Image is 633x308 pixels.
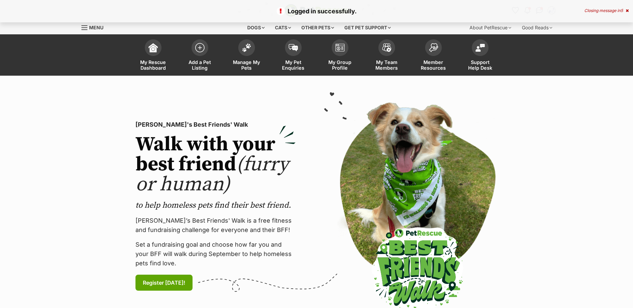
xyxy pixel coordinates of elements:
[177,36,223,76] a: Add a Pet Listing
[325,59,355,71] span: My Group Profile
[130,36,177,76] a: My Rescue Dashboard
[335,44,345,52] img: group-profile-icon-3fa3cf56718a62981997c0bc7e787c4b2cf8bcc04b72c1350f741eb67cf2f40e.svg
[289,44,298,51] img: pet-enquiries-icon-7e3ad2cf08bfb03b45e93fb7055b45f3efa6380592205ae92323e6603595dc1f.svg
[340,21,395,34] div: Get pet support
[81,21,108,33] a: Menu
[135,120,296,129] p: [PERSON_NAME]'s Best Friends' Walk
[135,216,296,235] p: [PERSON_NAME]’s Best Friends' Walk is a free fitness and fundraising challenge for everyone and t...
[410,36,457,76] a: Member Resources
[135,240,296,268] p: Set a fundraising goal and choose how far you and your BFF will walk during September to help hom...
[135,275,193,291] a: Register [DATE]!
[457,36,504,76] a: Support Help Desk
[429,43,438,52] img: member-resources-icon-8e73f808a243e03378d46382f2149f9095a855e16c252ad45f914b54edf8863c.svg
[143,279,185,287] span: Register [DATE]!
[185,59,215,71] span: Add a Pet Listing
[270,21,296,34] div: Cats
[317,36,363,76] a: My Group Profile
[297,21,339,34] div: Other pets
[465,21,516,34] div: About PetRescue
[232,59,262,71] span: Manage My Pets
[363,36,410,76] a: My Team Members
[138,59,168,71] span: My Rescue Dashboard
[135,152,289,197] span: (furry or human)
[148,43,158,52] img: dashboard-icon-eb2f2d2d3e046f16d808141f083e7271f6b2e854fb5c12c21221c1fb7104beca.svg
[223,36,270,76] a: Manage My Pets
[135,200,296,211] p: to help homeless pets find their best friend.
[382,43,391,52] img: team-members-icon-5396bd8760b3fe7c0b43da4ab00e1e3bb1a5d9ba89233759b79545d2d3fc5d0d.svg
[372,59,402,71] span: My Team Members
[476,44,485,52] img: help-desk-icon-fdf02630f3aa405de69fd3d07c3f3aa587a6932b1a1747fa1d2bba05be0121f9.svg
[418,59,448,71] span: Member Resources
[517,21,557,34] div: Good Reads
[243,21,269,34] div: Dogs
[195,43,205,52] img: add-pet-listing-icon-0afa8454b4691262ce3f59096e99ab1cd57d4a30225e0717b998d2c9b9846f56.svg
[135,135,296,195] h2: Walk with your best friend
[242,43,251,52] img: manage-my-pets-icon-02211641906a0b7f246fdf0571729dbe1e7629f14944591b6c1af311fb30b64b.svg
[89,25,103,30] span: Menu
[270,36,317,76] a: My Pet Enquiries
[278,59,308,71] span: My Pet Enquiries
[465,59,495,71] span: Support Help Desk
